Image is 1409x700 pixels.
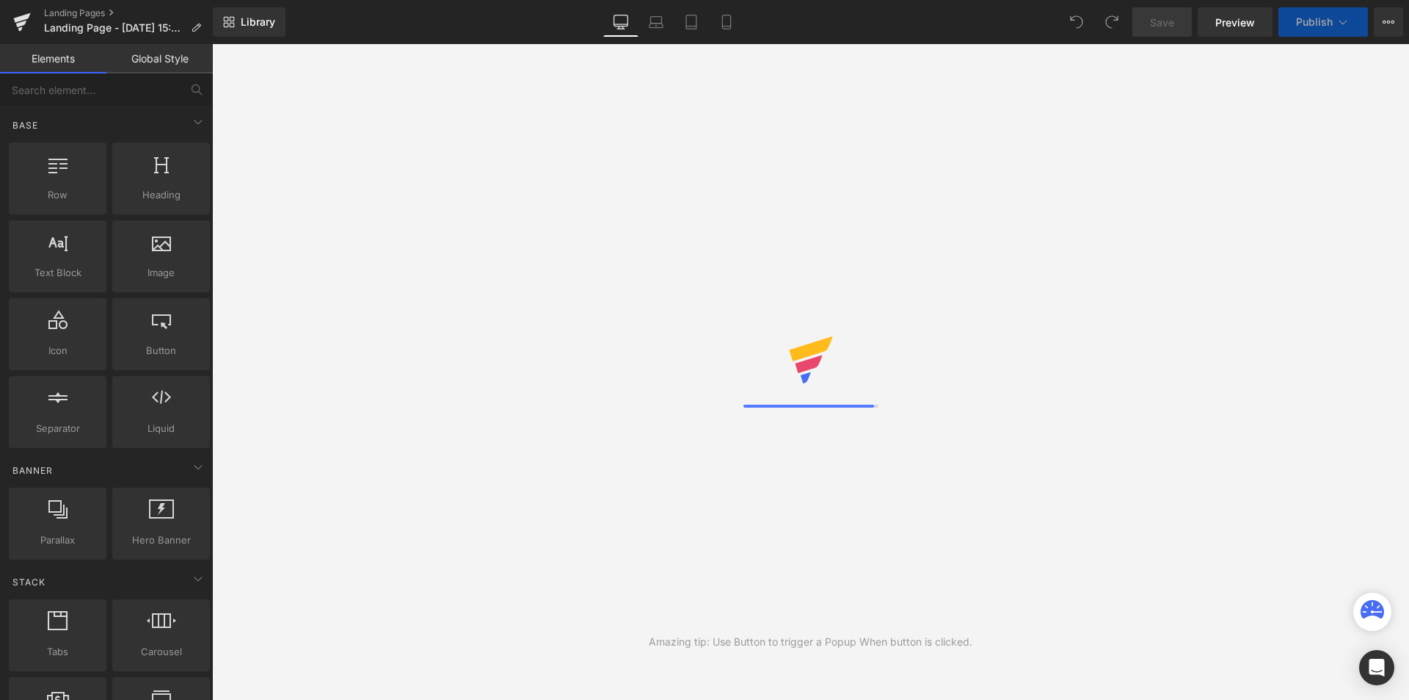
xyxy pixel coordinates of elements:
span: Hero Banner [117,533,205,548]
span: Stack [11,575,47,589]
span: Publish [1296,16,1333,28]
a: Tablet [674,7,709,37]
div: Amazing tip: Use Button to trigger a Popup When button is clicked. [649,634,972,650]
a: Laptop [638,7,674,37]
button: Undo [1062,7,1091,37]
div: Open Intercom Messenger [1359,650,1394,685]
a: Global Style [106,44,213,73]
span: Carousel [117,644,205,660]
span: Heading [117,187,205,203]
span: Row [13,187,102,203]
button: Redo [1097,7,1126,37]
a: Landing Pages [44,7,213,19]
span: Banner [11,463,54,477]
span: Save [1150,15,1174,30]
button: More [1374,7,1403,37]
a: New Library [213,7,285,37]
button: Publish [1278,7,1368,37]
span: Image [117,265,205,281]
a: Preview [1198,7,1273,37]
span: Tabs [13,644,102,660]
span: Text Block [13,265,102,281]
span: Library [241,15,275,29]
span: Icon [13,343,102,358]
span: Preview [1215,15,1255,30]
span: Landing Page - [DATE] 15:57:46 [44,22,185,34]
span: Parallax [13,533,102,548]
span: Liquid [117,421,205,436]
span: Base [11,118,40,132]
span: Button [117,343,205,358]
a: Desktop [603,7,638,37]
span: Separator [13,421,102,436]
a: Mobile [709,7,744,37]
